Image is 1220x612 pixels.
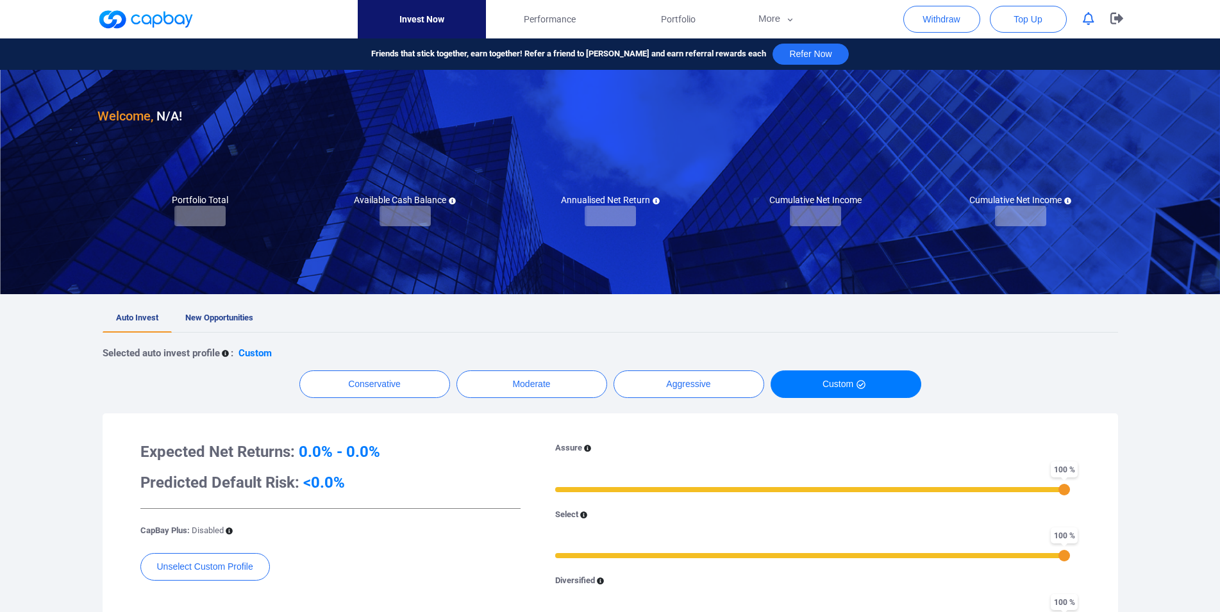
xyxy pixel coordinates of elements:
button: Moderate [456,370,607,398]
button: Top Up [990,6,1067,33]
span: Portfolio [661,12,696,26]
span: 0.0% - 0.0% [299,443,380,461]
p: : [231,345,233,361]
span: <0.0% [303,474,345,492]
p: CapBay Plus: [140,524,224,538]
span: Top Up [1014,13,1042,26]
h3: Predicted Default Risk: [140,472,521,493]
button: Aggressive [614,370,764,398]
span: 100 % [1051,461,1078,477]
span: Friends that stick together, earn together! Refer a friend to [PERSON_NAME] and earn referral rew... [371,47,766,61]
h5: Cumulative Net Income [969,194,1071,206]
p: Select [555,508,578,522]
h5: Annualised Net Return [561,194,660,206]
span: Welcome, [97,108,153,124]
span: Performance [524,12,576,26]
button: Custom [771,370,921,398]
p: Custom [238,345,272,361]
p: Diversified [555,574,595,588]
span: Disabled [192,525,224,535]
button: Conservative [299,370,450,398]
h3: Expected Net Returns: [140,442,521,462]
span: Auto Invest [116,313,158,322]
button: Unselect Custom Profile [140,553,270,581]
p: Selected auto invest profile [103,345,220,361]
h3: N/A ! [97,106,182,126]
h5: Cumulative Net Income [769,194,862,206]
span: New Opportunities [185,313,253,322]
p: Assure [555,442,582,455]
span: 100 % [1051,594,1078,610]
button: Withdraw [903,6,980,33]
h5: Portfolio Total [172,194,228,206]
button: Refer Now [773,44,848,65]
h5: Available Cash Balance [354,194,456,206]
span: 100 % [1051,527,1078,543]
